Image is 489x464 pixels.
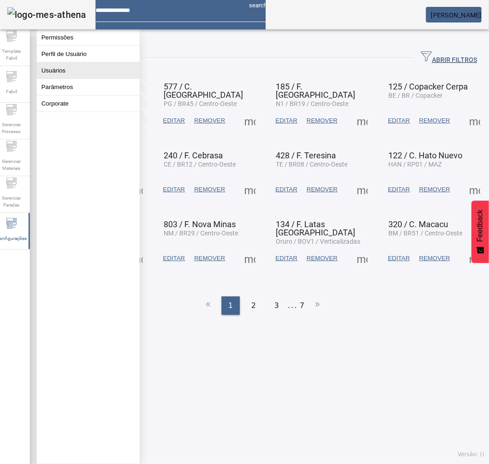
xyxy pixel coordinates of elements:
button: REMOVER [415,112,455,129]
button: Mais [129,250,146,267]
button: REMOVER [302,181,342,198]
button: EDITAR [271,112,302,129]
span: 428 / F. Teresina [276,151,336,160]
span: 2 [251,300,256,311]
span: 803 / F. Nova Minas [164,219,236,229]
span: Versão: () [458,451,484,458]
button: Feedback - Mostrar pesquisa [472,201,489,263]
span: EDITAR [163,254,185,263]
span: REMOVER [307,254,337,263]
button: EDITAR [383,181,415,198]
span: REMOVER [194,254,225,263]
span: 122 / C. Hato Nuevo [388,151,462,160]
button: Mais [242,181,258,198]
span: EDITAR [388,254,410,263]
button: EDITAR [271,181,302,198]
button: REMOVER [302,112,342,129]
span: EDITAR [163,185,185,194]
button: EDITAR [159,250,190,267]
button: Usuários [37,62,140,78]
span: [PERSON_NAME] [431,11,482,19]
button: Mais [354,250,370,267]
button: Mais [466,250,483,267]
span: Feedback [476,210,484,242]
span: EDITAR [276,116,298,125]
span: 185 / F. [GEOGRAPHIC_DATA] [276,82,356,100]
span: REMOVER [307,185,337,194]
button: EDITAR [159,181,190,198]
span: BM / BR51 / Centro-Oeste [388,229,462,237]
span: EDITAR [276,185,298,194]
span: HAN / RP01 / MAZ [388,161,442,168]
button: EDITAR [383,112,415,129]
span: 577 / C. [GEOGRAPHIC_DATA] [164,82,243,100]
button: Mais [242,250,258,267]
span: REMOVER [307,116,337,125]
span: 134 / F. Latas [GEOGRAPHIC_DATA] [276,219,356,237]
button: Mais [466,112,483,129]
button: REMOVER [190,250,230,267]
button: REMOVER [190,181,230,198]
span: 3 [274,300,279,311]
span: CE / BR12 / Centro-Oeste [164,161,236,168]
button: Permissões [37,29,140,45]
button: Perfil de Usuário [37,46,140,62]
button: REMOVER [302,250,342,267]
button: Parâmetros [37,79,140,95]
span: EDITAR [163,116,185,125]
button: REMOVER [415,181,455,198]
li: 7 [300,296,304,315]
span: REMOVER [194,116,225,125]
button: ABRIR FILTROS [414,50,484,66]
span: NM / BR29 / Centro-Oeste [164,229,238,237]
span: REMOVER [419,185,450,194]
button: Mais [466,181,483,198]
button: REMOVER [190,112,230,129]
button: Mais [354,181,370,198]
span: TE / BR08 / Centro-Oeste [276,161,348,168]
span: ABRIR FILTROS [421,51,477,65]
button: EDITAR [383,250,415,267]
span: 125 / Copacker Cerpa [388,82,468,91]
span: EDITAR [388,116,410,125]
span: REMOVER [419,254,450,263]
span: 240 / F. Cebrasa [164,151,223,160]
span: BE / BR / Copacker [388,92,443,99]
button: Mais [242,112,258,129]
button: REMOVER [415,250,455,267]
button: EDITAR [271,250,302,267]
li: ... [288,296,297,315]
span: Fabril [3,85,20,98]
button: EDITAR [159,112,190,129]
button: Corporate [37,95,140,112]
button: Mais [354,112,370,129]
img: logo-mes-athena [7,7,86,22]
span: REMOVER [419,116,450,125]
span: 320 / C. Macacu [388,219,448,229]
span: EDITAR [388,185,410,194]
button: Mais [129,181,146,198]
span: REMOVER [194,185,225,194]
span: EDITAR [276,254,298,263]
